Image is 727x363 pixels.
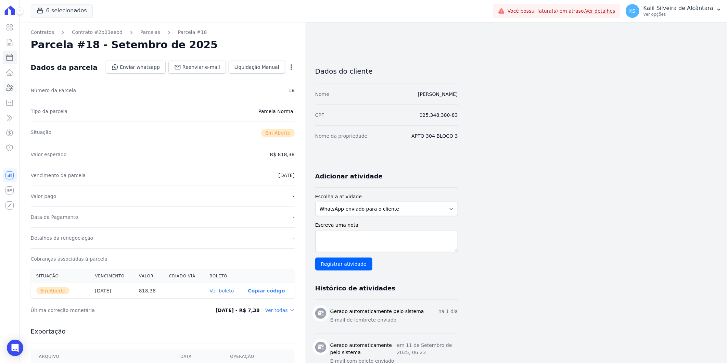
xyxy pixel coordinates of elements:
button: 6 selecionados [31,4,93,17]
dt: Detalhes da renegociação [31,235,93,241]
button: KS Kalil Silveira de Alcântara Ver opções [620,1,727,21]
th: - [164,283,204,299]
dt: CPF [315,112,324,118]
th: [DATE] [89,283,133,299]
label: Escolha a atividade [315,193,458,200]
th: Situação [31,269,90,283]
dd: 18 [289,87,295,94]
dt: Cobranças associadas à parcela [31,255,107,262]
a: Parcelas [140,29,160,36]
h3: Dados do cliente [315,67,458,75]
a: Enviar whatsapp [106,61,166,74]
input: Registrar atividade [315,258,372,271]
dd: - [293,214,295,221]
p: há 1 dia [438,308,458,315]
a: Parcela #18 [178,29,207,36]
th: Vencimento [89,269,133,283]
dt: Nome da propriedade [315,133,368,139]
p: Kalil Silveira de Alcântara [643,5,713,12]
span: Você possui fatura(s) em atraso. [508,8,615,15]
h3: Gerado automaticamente pelo sistema [330,342,397,356]
label: Escreva uma nota [315,222,458,229]
a: Ver boleto [209,288,234,293]
th: Criado via [164,269,204,283]
a: Ver detalhes [585,8,615,14]
h2: Parcela #18 - Setembro de 2025 [31,39,218,51]
span: Liquidação Manual [234,64,279,71]
dd: APTO 304 BLOCO 3 [411,133,458,139]
p: E-mail de lembrete enviado [330,316,458,324]
dd: - [293,235,295,241]
h3: Gerado automaticamente pelo sistema [330,308,424,315]
div: Dados da parcela [31,63,98,72]
dt: Tipo da parcela [31,108,68,115]
a: Contratos [31,29,54,36]
dt: Situação [31,129,52,137]
span: KS [629,9,636,13]
dt: Valor pago [31,193,56,200]
dd: Parcela Normal [258,108,295,115]
dt: Nome [315,91,329,98]
dt: Vencimento da parcela [31,172,86,179]
th: Boleto [204,269,242,283]
dd: 025.348.380-83 [420,112,458,118]
h3: Adicionar atividade [315,172,383,180]
th: Valor [133,269,164,283]
dd: R$ 818,38 [270,151,295,158]
dt: Valor esperado [31,151,67,158]
a: Contrato #2b03eebd [72,29,123,36]
span: Em Aberto [36,287,70,294]
span: Em Aberto [261,129,295,137]
nav: Breadcrumb [31,29,295,36]
dt: Data de Pagamento [31,214,78,221]
h3: Histórico de atividades [315,284,395,292]
th: 818,38 [133,283,164,299]
button: Copiar código [248,288,285,293]
a: [PERSON_NAME] [418,91,458,97]
div: Open Intercom Messenger [7,340,23,356]
dt: Última correção monetária [31,307,187,314]
dt: Número da Parcela [31,87,76,94]
dd: Ver todas [265,307,295,314]
p: Ver opções [643,12,713,17]
a: Liquidação Manual [229,61,285,74]
dd: - [293,193,295,200]
dd: [DATE] [278,172,294,179]
dd: [DATE] - R$ 7,38 [216,307,260,314]
h3: Exportação [31,327,295,336]
span: Reenviar e-mail [182,64,220,71]
p: em 11 de Setembro de 2025, 06:23 [397,342,458,356]
a: Reenviar e-mail [168,61,226,74]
